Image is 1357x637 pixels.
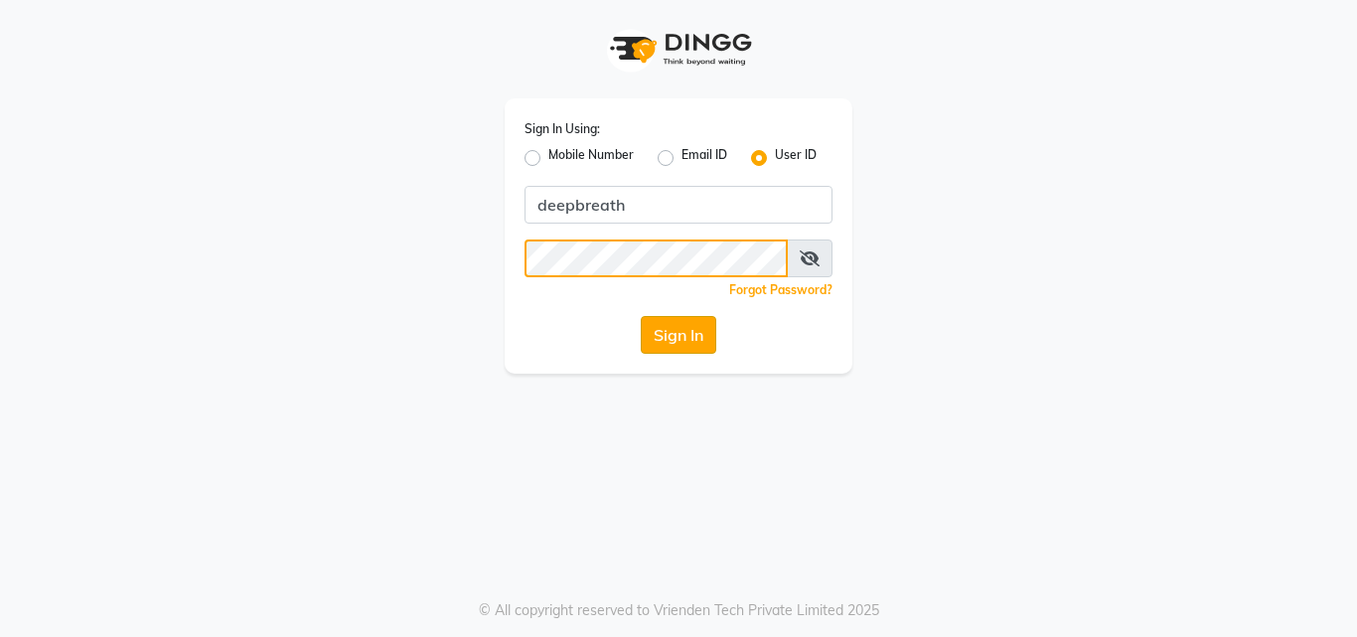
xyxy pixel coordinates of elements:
[681,146,727,170] label: Email ID
[599,20,758,79] img: logo1.svg
[641,316,716,354] button: Sign In
[525,239,788,277] input: Username
[525,120,600,138] label: Sign In Using:
[775,146,817,170] label: User ID
[525,186,832,224] input: Username
[729,282,832,297] a: Forgot Password?
[548,146,634,170] label: Mobile Number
